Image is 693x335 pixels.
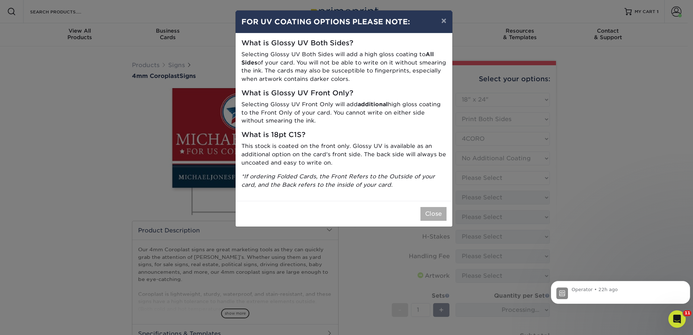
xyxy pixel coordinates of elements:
[435,11,452,31] button: ×
[241,51,434,66] strong: All Sides
[241,142,447,167] p: This stock is coated on the front only. Glossy UV is available as an additional option on the car...
[241,100,447,125] p: Selecting Glossy UV Front Only will add high gloss coating to the Front Only of your card. You ca...
[668,310,686,328] iframe: Intercom live chat
[241,39,447,47] h5: What is Glossy UV Both Sides?
[683,310,692,316] span: 11
[548,265,693,315] iframe: Intercom notifications message
[420,207,447,221] button: Close
[241,173,435,188] i: *If ordering Folded Cards, the Front Refers to the Outside of your card, and the Back refers to t...
[241,50,447,83] p: Selecting Glossy UV Both Sides will add a high gloss coating to of your card. You will not be abl...
[241,131,447,139] h5: What is 18pt C1S?
[358,101,388,108] strong: additional
[241,16,447,27] h4: FOR UV COATING OPTIONS PLEASE NOTE:
[241,89,447,98] h5: What is Glossy UV Front Only?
